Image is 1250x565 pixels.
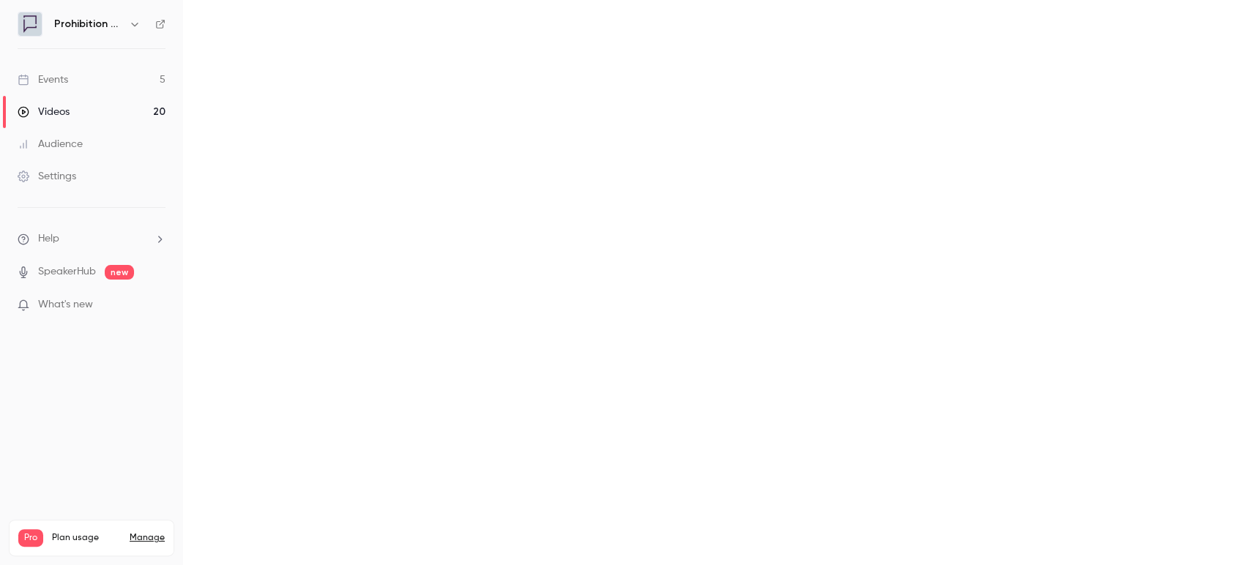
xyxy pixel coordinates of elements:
span: Help [38,231,59,247]
div: Events [18,72,68,87]
a: Manage [130,532,165,544]
div: Settings [18,169,76,184]
a: SpeakerHub [38,264,96,280]
div: Videos [18,105,70,119]
img: Prohibition PR [18,12,42,36]
span: Pro [18,529,43,547]
span: What's new [38,297,93,313]
li: help-dropdown-opener [18,231,165,247]
span: new [105,265,134,280]
div: Audience [18,137,83,151]
h6: Prohibition PR [54,17,123,31]
span: Plan usage [52,532,121,544]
